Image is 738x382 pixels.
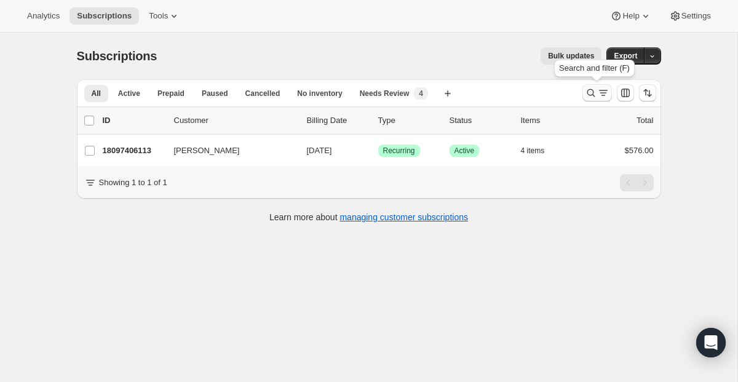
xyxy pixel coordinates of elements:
span: Paused [202,89,228,98]
button: Tools [141,7,188,25]
span: Active [118,89,140,98]
p: Billing Date [307,114,368,127]
span: [DATE] [307,146,332,155]
button: Help [603,7,659,25]
a: managing customer subscriptions [339,212,468,222]
span: Subscriptions [77,11,132,21]
span: Tools [149,11,168,21]
span: Active [454,146,475,156]
div: Items [521,114,582,127]
span: Subscriptions [77,49,157,63]
button: Customize table column order and visibility [617,84,634,101]
span: $576.00 [625,146,654,155]
span: All [92,89,101,98]
p: Total [637,114,653,127]
nav: Pagination [620,174,654,191]
span: Help [622,11,639,21]
span: 4 items [521,146,545,156]
p: Status [450,114,511,127]
span: Settings [681,11,711,21]
span: No inventory [297,89,342,98]
button: Analytics [20,7,67,25]
p: Learn more about [269,211,468,223]
span: Cancelled [245,89,280,98]
p: Showing 1 to 1 of 1 [99,177,167,189]
span: Analytics [27,11,60,21]
p: 18097406113 [103,145,164,157]
span: 4 [419,89,423,98]
div: 18097406113[PERSON_NAME][DATE]SuccessRecurringSuccessActive4 items$576.00 [103,142,654,159]
div: IDCustomerBilling DateTypeStatusItemsTotal [103,114,654,127]
button: Export [606,47,645,65]
span: Bulk updates [548,51,594,61]
button: Subscriptions [69,7,139,25]
button: Sort the results [639,84,656,101]
p: Customer [174,114,297,127]
button: [PERSON_NAME] [167,141,290,161]
span: Prepaid [157,89,184,98]
button: Create new view [438,85,458,102]
span: Recurring [383,146,415,156]
span: [PERSON_NAME] [174,145,240,157]
button: Settings [662,7,718,25]
div: Type [378,114,440,127]
div: Open Intercom Messenger [696,328,726,357]
button: Search and filter results [582,84,612,101]
span: Needs Review [360,89,410,98]
p: ID [103,114,164,127]
button: Bulk updates [541,47,601,65]
span: Export [614,51,637,61]
button: 4 items [521,142,558,159]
